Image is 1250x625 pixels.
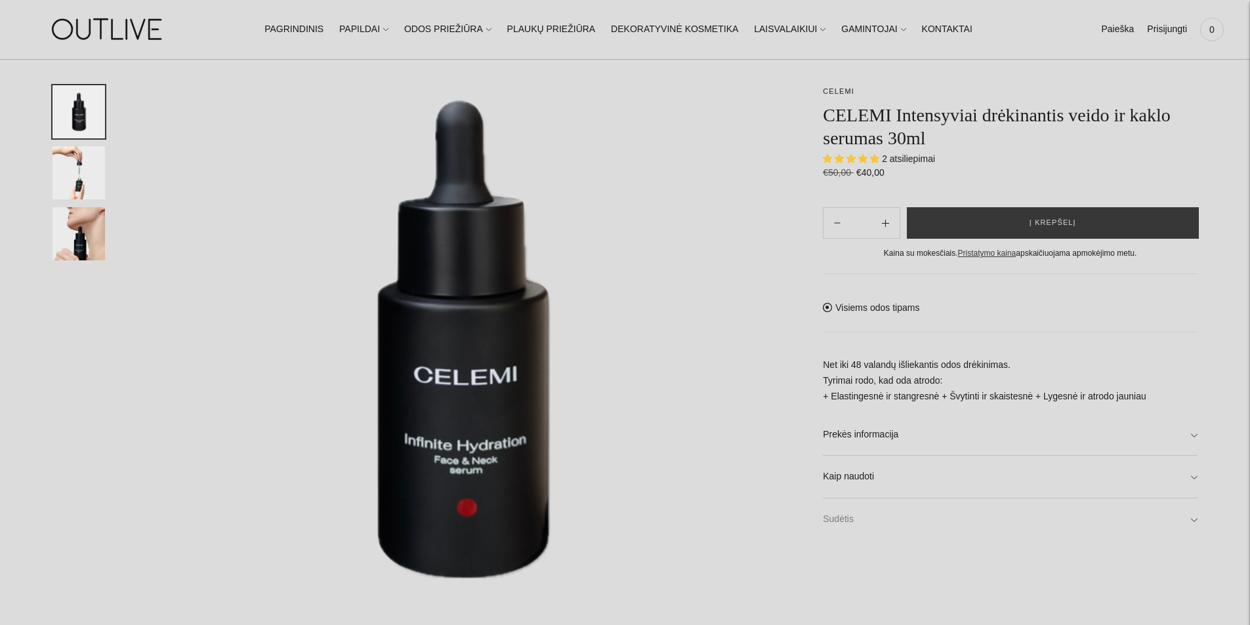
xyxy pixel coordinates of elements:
[26,7,190,52] img: OUTLIVE
[841,15,906,44] a: GAMINTOJAI
[754,15,825,44] a: LAISVALAIKIUI
[52,146,105,199] button: Translation missing: en.general.accessibility.image_thumbail
[823,104,1198,150] h1: CELEMI Intensyviai drėkinantis veido ir kaklo serumas 30ml
[339,15,388,44] a: PAPILDAI
[823,207,851,239] button: Add product quantity
[611,15,738,44] a: DEKORATYVINĖ KOSMETIKA
[52,85,105,138] button: Translation missing: en.general.accessibility.image_thumbail
[264,15,323,44] a: PAGRINDINIS
[823,87,854,95] a: CELEMI
[823,498,1198,540] a: Sudėtis
[1101,15,1134,44] a: Paieška
[856,167,885,178] span: €40,00
[823,414,1198,456] a: Prekės informacija
[823,357,1198,405] p: Net iki 48 valandų išliekantis odos drėkinimas. Tyrimai rodo, kad oda atrodo: + Elastingesnė ir s...
[1030,216,1076,230] span: Į krepšelį
[823,153,882,164] span: 5.00 stars
[882,153,935,164] span: 2 atsiliepimai
[871,207,900,239] button: Subtract product quantity
[1147,15,1187,44] a: Prisijungti
[922,15,972,44] a: KONTAKTAI
[52,207,105,260] button: Translation missing: en.general.accessibility.image_thumbail
[823,167,854,178] s: €50,00
[823,247,1198,260] div: Kaina su mokesčiais. apskaičiuojama apmokėjimo metu.
[404,15,491,44] a: ODOS PRIEŽIŪRA
[507,15,596,44] a: PLAUKŲ PRIEŽIŪRA
[907,207,1199,239] button: Į krepšelį
[1200,15,1224,44] a: 0
[823,273,1198,541] div: Visiems odos tipams
[823,456,1198,498] a: Kaip naudoti
[1203,20,1221,39] span: 0
[958,249,1016,258] a: Pristatymo kaina
[851,214,871,233] input: Product quantity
